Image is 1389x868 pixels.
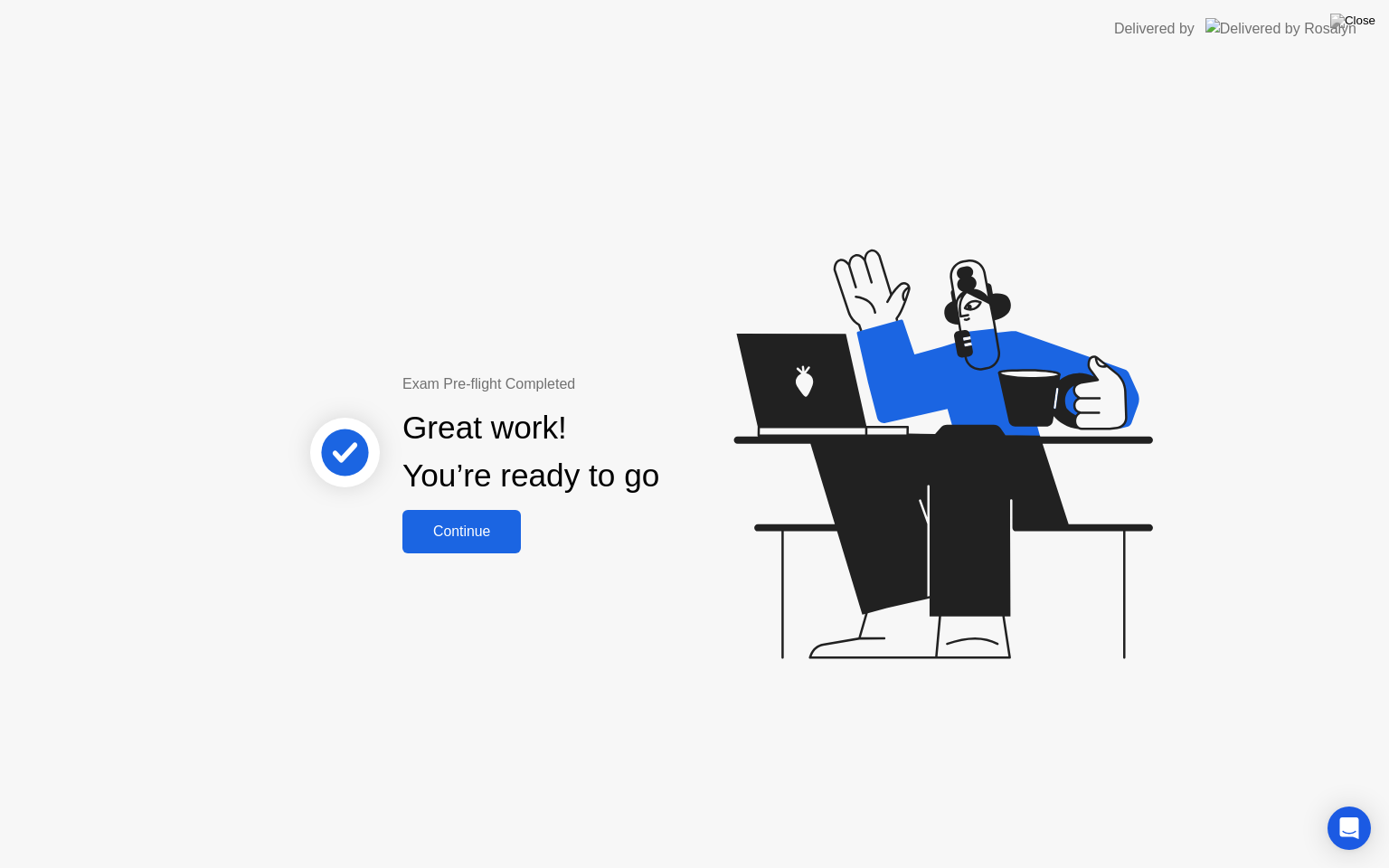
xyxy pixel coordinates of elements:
[402,404,659,500] div: Great work! You’re ready to go
[402,373,776,395] div: Exam Pre-flight Completed
[408,524,515,540] div: Continue
[1328,807,1371,850] div: Open Intercom Messenger
[402,510,521,553] button: Continue
[1205,18,1356,39] img: Delivered by Rosalyn
[1114,18,1195,40] div: Delivered by
[1330,14,1375,28] img: Close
